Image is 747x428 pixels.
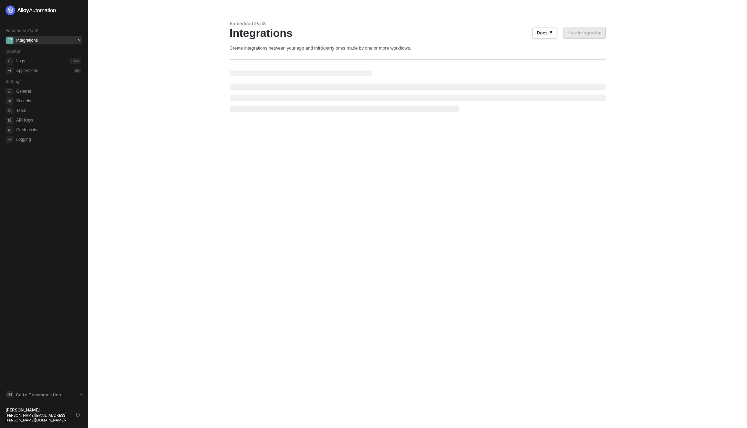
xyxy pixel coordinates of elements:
[6,88,13,95] span: general
[70,58,81,64] div: 73039
[563,28,606,39] button: New Integration
[76,413,81,417] span: logout
[230,27,606,40] div: Integrations
[6,391,13,398] span: documentation
[76,38,81,43] div: 0
[537,30,552,36] div: Docs ↗
[16,68,38,74] div: App Actions
[6,413,70,422] div: [PERSON_NAME][EMAIL_ADDRESS][PERSON_NAME][DOMAIN_NAME] •
[6,97,13,105] span: security
[6,126,13,134] span: credentials
[6,107,13,114] span: team
[6,136,13,143] span: logging
[16,106,81,115] span: Team
[16,38,38,43] div: Integrations
[6,6,82,15] a: logo
[16,135,81,144] span: Logging
[230,21,606,27] div: Embedded iPaaS
[6,58,13,65] span: icon-logs
[16,87,81,95] span: General
[6,28,39,33] span: Embedded iPaaS
[16,97,81,105] span: Security
[6,79,21,84] span: Settings
[6,390,83,399] a: Knowledge Base
[6,37,13,44] span: integrations
[6,67,13,74] span: icon-app-actions
[16,126,81,134] span: Credentials
[77,392,84,398] span: document-arrow
[6,117,13,124] span: api-key
[74,68,81,73] div: 0 %
[532,28,557,39] button: Docs ↗
[6,407,70,413] div: [PERSON_NAME]
[16,392,61,398] span: Go to Documentation
[6,49,21,54] span: Monitor
[16,58,25,64] div: Logs
[16,116,81,124] span: API Keys
[230,45,606,51] div: Create integrations between your app and third-party ones made by one or more workflows.
[6,6,56,15] img: logo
